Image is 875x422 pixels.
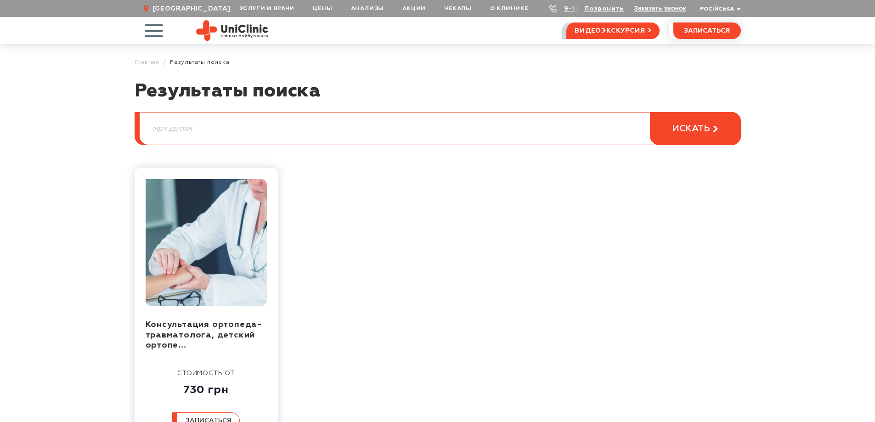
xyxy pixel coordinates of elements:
h1: Результаты поиска [135,80,741,112]
button: Заказать звонок [634,5,686,12]
span: Російська [700,6,734,12]
button: записаться [673,23,741,39]
a: Главная [135,59,160,66]
button: искать [650,112,741,145]
img: Консультация ортопеда-травматолога, детский ортопед-травматолог [146,179,267,306]
span: Результаты поиска [170,59,230,66]
a: Консультация ортопеда-травматолога, детский ортопе... [146,321,263,349]
span: видеоэкскурсия [575,23,645,39]
a: видеоэкскурсия [566,23,659,39]
div: 730 грн [177,377,235,397]
span: записаться [684,28,730,34]
span: [GEOGRAPHIC_DATA] [152,5,231,13]
img: Site [196,20,268,41]
a: 9-103 [564,6,584,12]
div: стоимость от [177,369,235,377]
button: Російська [698,6,741,13]
a: Позвонить [584,6,624,12]
span: искать [672,123,710,135]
